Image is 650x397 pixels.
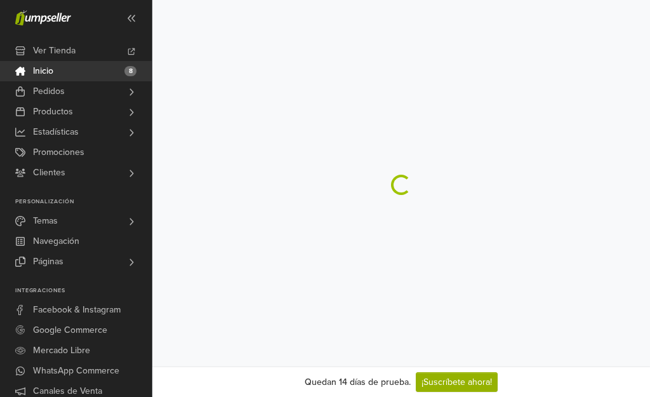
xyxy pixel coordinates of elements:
[33,211,58,231] span: Temas
[15,287,152,295] p: Integraciones
[305,375,411,389] div: Quedan 14 días de prueba.
[33,41,76,61] span: Ver Tienda
[33,300,121,320] span: Facebook & Instagram
[33,361,119,381] span: WhatsApp Commerce
[124,66,136,76] span: 8
[33,102,73,122] span: Productos
[15,198,152,206] p: Personalización
[33,252,63,272] span: Páginas
[33,231,79,252] span: Navegación
[416,372,498,392] a: ¡Suscríbete ahora!
[33,340,90,361] span: Mercado Libre
[33,61,53,81] span: Inicio
[33,122,79,142] span: Estadísticas
[33,320,107,340] span: Google Commerce
[33,81,65,102] span: Pedidos
[33,142,84,163] span: Promociones
[33,163,65,183] span: Clientes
